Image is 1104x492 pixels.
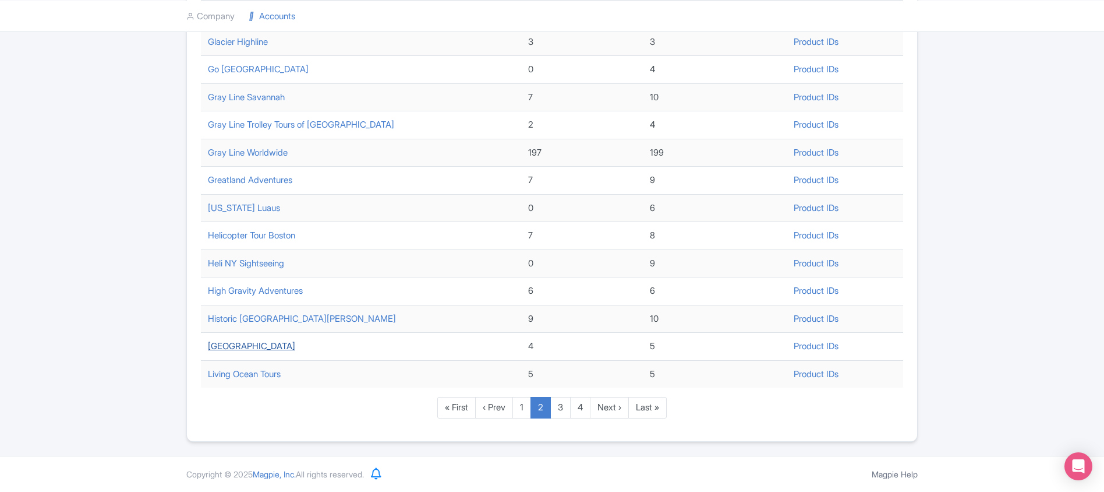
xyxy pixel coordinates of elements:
[643,360,787,388] td: 5
[643,333,787,361] td: 5
[521,305,643,333] td: 9
[521,249,643,277] td: 0
[208,92,285,103] a: Gray Line Savannah
[208,174,292,185] a: Greatland Adventures
[643,83,787,111] td: 10
[208,313,396,324] a: Historic [GEOGRAPHIC_DATA][PERSON_NAME]
[521,222,643,250] td: 7
[475,397,513,419] a: ‹ Prev
[643,277,787,305] td: 6
[794,147,838,158] a: Product IDs
[643,139,787,167] td: 199
[794,230,838,241] a: Product IDs
[794,174,838,185] a: Product IDs
[521,111,643,139] td: 2
[643,222,787,250] td: 8
[521,277,643,305] td: 6
[872,469,918,479] a: Magpie Help
[550,397,571,419] a: 3
[521,333,643,361] td: 4
[643,194,787,222] td: 6
[208,36,268,47] a: Glacier Highline
[628,397,667,419] a: Last »
[437,397,476,419] a: « First
[208,202,280,213] a: [US_STATE] Luaus
[521,194,643,222] td: 0
[643,305,787,333] td: 10
[521,360,643,388] td: 5
[208,340,295,352] a: [GEOGRAPHIC_DATA]
[643,56,787,84] td: 4
[521,139,643,167] td: 197
[208,285,303,296] a: High Gravity Adventures
[521,167,643,195] td: 7
[794,119,838,130] a: Product IDs
[794,92,838,103] a: Product IDs
[208,258,284,269] a: Heli NY Sightseeing
[794,202,838,213] a: Product IDs
[521,56,643,84] td: 0
[794,285,838,296] a: Product IDs
[208,368,281,379] a: Living Ocean Tours
[794,258,838,269] a: Product IDs
[179,468,371,480] div: Copyright © 2025 All rights reserved.
[208,64,309,75] a: Go [GEOGRAPHIC_DATA]
[794,313,838,324] a: Product IDs
[530,397,551,419] a: 2
[794,368,838,379] a: Product IDs
[794,340,838,352] a: Product IDs
[570,397,590,419] a: 4
[590,397,629,419] a: Next ›
[208,147,288,158] a: Gray Line Worldwide
[512,397,531,419] a: 1
[208,119,394,130] a: Gray Line Trolley Tours of [GEOGRAPHIC_DATA]
[643,249,787,277] td: 9
[1064,452,1092,480] div: Open Intercom Messenger
[643,28,787,56] td: 3
[253,469,296,479] span: Magpie, Inc.
[521,83,643,111] td: 7
[643,111,787,139] td: 4
[208,230,295,241] a: Helicopter Tour Boston
[643,167,787,195] td: 9
[794,36,838,47] a: Product IDs
[794,64,838,75] a: Product IDs
[521,28,643,56] td: 3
